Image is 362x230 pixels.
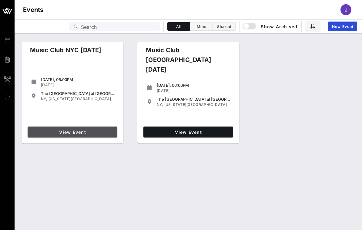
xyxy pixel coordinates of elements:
[41,91,115,96] div: The [GEOGRAPHIC_DATA] at [GEOGRAPHIC_DATA]
[157,83,231,88] div: [DATE], 06:00PM
[171,24,186,29] span: All
[143,127,233,137] a: View Event
[25,45,106,60] div: Music Club NYC [DATE]
[157,97,231,102] div: The [GEOGRAPHIC_DATA] at [GEOGRAPHIC_DATA]
[164,102,227,107] span: [US_STATE][GEOGRAPHIC_DATA]
[345,7,347,13] span: J
[41,96,47,101] span: NY,
[328,22,357,31] a: New Event
[194,24,209,29] span: Mine
[216,24,232,29] span: Shared
[41,83,115,87] div: [DATE]
[141,45,228,79] div: Music Club [GEOGRAPHIC_DATA] [DATE]
[167,22,190,31] button: All
[243,21,298,32] button: Show Archived
[243,23,298,30] span: Show Archived
[49,96,111,101] span: [US_STATE][GEOGRAPHIC_DATA]
[190,22,213,31] button: Mine
[332,24,354,29] span: New Event
[340,4,351,15] div: J
[213,22,236,31] button: Shared
[146,130,231,135] span: View Event
[157,88,231,93] div: [DATE]
[28,127,117,137] a: View Event
[23,5,44,15] h1: Events
[30,130,115,135] span: View Event
[41,77,115,82] div: [DATE], 06:00PM
[157,102,163,107] span: NY,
